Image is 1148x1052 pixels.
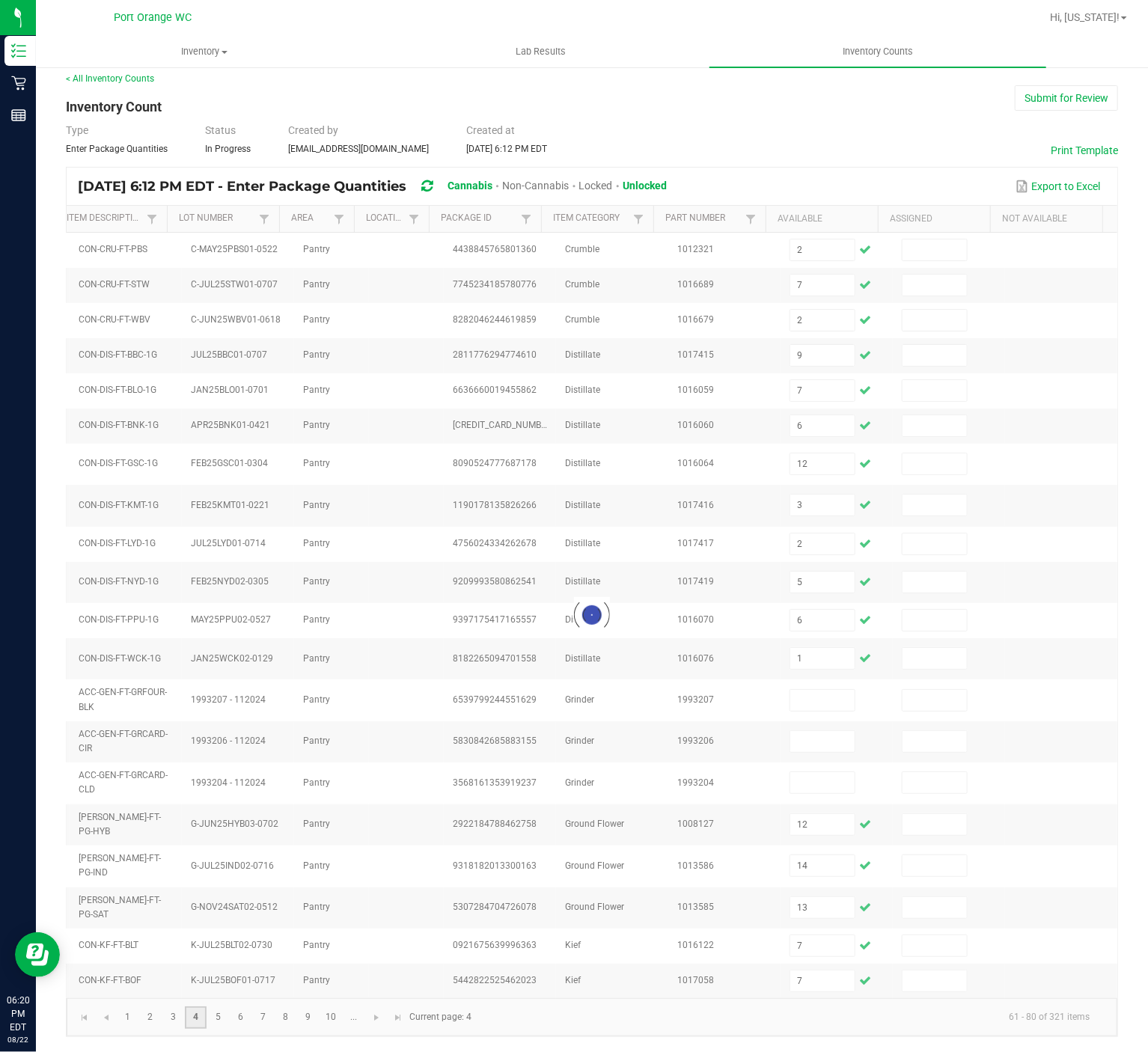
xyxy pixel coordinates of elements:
[393,1012,405,1024] span: Go to the last page
[623,180,667,192] span: Unlocked
[162,1006,184,1029] a: Page 3
[11,43,26,58] inline-svg: Inventory
[990,206,1102,233] th: Not Available
[139,1006,161,1029] a: Page 2
[15,932,60,977] iframe: Resource center
[1050,11,1120,23] span: Hi, [US_STATE]!
[255,210,273,228] a: Filter
[330,210,348,228] a: Filter
[366,1006,388,1029] a: Go to the next page
[370,1012,382,1024] span: Go to the next page
[205,144,251,154] span: In Progress
[36,36,373,67] a: Inventory
[343,1006,364,1029] a: Page 11
[1051,143,1118,158] button: Print Template
[480,1005,1102,1030] kendo-pager-info: 61 - 80 of 321 items
[320,1006,342,1029] a: Page 10
[100,1012,112,1024] span: Go to the previous page
[66,124,88,136] span: Type
[466,144,547,154] span: [DATE] 6:12 PM EDT
[73,1006,95,1029] a: Go to the first page
[441,212,516,224] a: Package IdSortable
[252,1006,274,1029] a: Page 7
[288,144,429,154] span: [EMAIL_ADDRESS][DOMAIN_NAME]
[388,1006,409,1029] a: Go to the last page
[66,73,154,84] a: < All Inventory Counts
[7,1034,29,1045] p: 08/22
[114,11,192,24] span: Port Orange WC
[665,212,741,224] a: Part NumberSortable
[766,206,878,233] th: Available
[7,994,29,1034] p: 06:20 PM EDT
[179,212,254,224] a: Lot NumberSortable
[629,210,647,228] a: Filter
[502,180,569,192] span: Non-Cannabis
[11,108,26,123] inline-svg: Reports
[579,180,613,192] span: Locked
[288,124,338,136] span: Created by
[709,36,1046,67] a: Inventory Counts
[230,1006,251,1029] a: Page 6
[878,206,990,233] th: Assigned
[373,36,709,67] a: Lab Results
[37,45,372,58] span: Inventory
[205,124,236,136] span: Status
[742,210,760,228] a: Filter
[275,1006,296,1029] a: Page 8
[366,212,404,224] a: LocationSortable
[207,1006,229,1029] a: Page 5
[1012,174,1105,199] button: Export to Excel
[117,1006,138,1029] a: Page 1
[466,124,515,136] span: Created at
[143,210,161,228] a: Filter
[11,76,26,91] inline-svg: Retail
[79,1012,91,1024] span: Go to the first page
[66,99,162,114] span: Inventory Count
[1015,85,1118,111] button: Submit for Review
[496,45,587,58] span: Lab Results
[517,210,535,228] a: Filter
[78,173,678,201] div: [DATE] 6:12 PM EDT - Enter Package Quantities
[553,212,629,224] a: Item CategorySortable
[95,1006,117,1029] a: Go to the previous page
[297,1006,319,1029] a: Page 9
[67,212,142,224] a: Item DescriptionSortable
[405,210,423,228] a: Filter
[66,144,168,154] span: Enter Package Quantities
[448,180,492,192] span: Cannabis
[67,998,1117,1036] kendo-pager: Current page: 4
[185,1006,207,1029] a: Page 4
[291,212,329,224] a: AreaSortable
[822,45,933,58] span: Inventory Counts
